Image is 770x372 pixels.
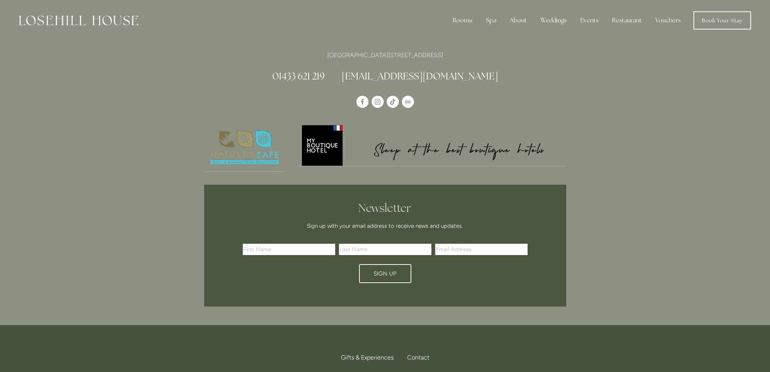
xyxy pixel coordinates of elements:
[504,13,533,28] div: About
[245,221,525,230] p: Sign up with your email address to receive news and updates.
[341,354,394,361] span: Gifts & Experiences
[342,70,498,82] a: [EMAIL_ADDRESS][DOMAIN_NAME]
[19,16,138,25] img: Losehill House
[402,96,414,108] a: TripAdvisor
[359,264,411,283] button: Sign Up
[204,124,285,172] a: Nature's Safe - Logo
[574,13,604,28] div: Events
[606,13,648,28] div: Restaurant
[245,201,525,215] h2: Newsletter
[534,13,573,28] div: Weddings
[356,96,369,108] a: Losehill House Hotel & Spa
[387,96,399,108] a: TikTok
[298,124,566,166] img: My Boutique Hotel - Logo
[339,244,431,255] input: Last Name
[480,13,502,28] div: Spa
[372,96,384,108] a: Instagram
[435,244,528,255] input: Email Address
[373,270,397,277] span: Sign Up
[272,70,325,82] a: 01433 621 219
[693,11,751,30] a: Book Your Stay
[243,244,335,255] input: First Name
[447,13,478,28] div: Rooms
[204,50,566,60] p: [GEOGRAPHIC_DATA][STREET_ADDRESS]
[204,124,285,171] img: Nature's Safe - Logo
[401,349,430,366] div: Contact
[341,349,400,366] a: Gifts & Experiences
[649,13,687,28] a: Vouchers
